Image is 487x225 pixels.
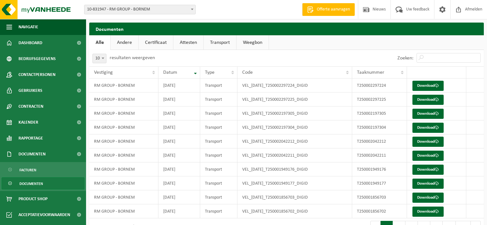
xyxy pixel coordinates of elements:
td: RM GROUP - BORNEM [89,190,158,204]
td: Transport [200,134,237,148]
td: [DATE] [158,78,200,92]
span: Contracten [18,99,43,114]
td: T250001856702 [352,204,407,218]
span: 10 [92,54,106,63]
a: Documenten [2,177,84,189]
td: [DATE] [158,92,200,106]
td: [DATE] [158,120,200,134]
td: [DATE] [158,190,200,204]
td: Transport [200,190,237,204]
a: Download [412,151,444,161]
td: T250002197304 [352,120,407,134]
a: Download [412,123,444,133]
td: Transport [200,162,237,176]
a: Download [412,81,444,91]
td: T250001949176 [352,162,407,176]
span: Offerte aanvragen [315,6,352,13]
td: Transport [200,106,237,120]
span: Documenten [18,146,46,162]
td: Transport [200,204,237,218]
td: T250002297225 [352,92,407,106]
td: RM GROUP - BORNEM [89,204,158,218]
span: Product Shop [18,191,47,207]
td: VEL_[DATE]_T250002042212_DIGID [237,134,352,148]
label: resultaten weergeven [110,55,155,60]
td: VEL_[DATE]_T250001949176_DIGID [237,162,352,176]
td: [DATE] [158,176,200,190]
td: VEL_[DATE]_T250002297224_DIGID [237,78,352,92]
a: Transport [204,35,236,50]
td: Transport [200,78,237,92]
span: Navigatie [18,19,38,35]
td: RM GROUP - BORNEM [89,92,158,106]
td: RM GROUP - BORNEM [89,106,158,120]
td: [DATE] [158,148,200,162]
td: VEL_[DATE]_T250002042211_DIGID [237,148,352,162]
td: VEL_[DATE]_T250001949177_DIGID [237,176,352,190]
span: Gebruikers [18,83,42,99]
span: Kalender [18,114,38,130]
td: [DATE] [158,134,200,148]
a: Download [412,193,444,203]
td: Transport [200,92,237,106]
a: Download [412,207,444,217]
td: RM GROUP - BORNEM [89,162,158,176]
a: Download [412,109,444,119]
span: 10-831947 - RM GROUP - BORNEM [84,5,195,14]
span: Vestiging [94,70,113,75]
span: Taaknummer [357,70,384,75]
td: RM GROUP - BORNEM [89,176,158,190]
span: Dashboard [18,35,42,51]
td: T250002042212 [352,134,407,148]
td: RM GROUP - BORNEM [89,134,158,148]
a: Andere [111,35,138,50]
td: [DATE] [158,162,200,176]
td: VEL_[DATE]_T250001856702_DIGID [237,204,352,218]
span: Documenten [19,178,43,190]
td: T250002197305 [352,106,407,120]
a: Certificaat [139,35,173,50]
td: VEL_[DATE]_T250002197305_DIGID [237,106,352,120]
a: Download [412,137,444,147]
td: T250001949177 [352,176,407,190]
span: Code [242,70,253,75]
span: Facturen [19,164,36,176]
label: Zoeken: [397,56,413,61]
td: T250001856703 [352,190,407,204]
a: Offerte aanvragen [302,3,355,16]
td: T250002297224 [352,78,407,92]
span: Rapportage [18,130,43,146]
h2: Documenten [89,23,484,35]
td: T250002042211 [352,148,407,162]
span: Contactpersonen [18,67,55,83]
td: VEL_[DATE]_T250001856703_DIGID [237,190,352,204]
td: VEL_[DATE]_T250002297225_DIGID [237,92,352,106]
td: [DATE] [158,204,200,218]
td: Transport [200,120,237,134]
span: Acceptatievoorwaarden [18,207,70,223]
a: Alle [89,35,110,50]
a: Download [412,95,444,105]
td: RM GROUP - BORNEM [89,148,158,162]
td: RM GROUP - BORNEM [89,120,158,134]
td: Transport [200,148,237,162]
span: Type [205,70,214,75]
td: RM GROUP - BORNEM [89,78,158,92]
a: Weegbon [236,35,269,50]
span: Bedrijfsgegevens [18,51,56,67]
a: Facturen [2,164,84,176]
a: Download [412,179,444,189]
td: Transport [200,176,237,190]
a: Attesten [173,35,203,50]
td: [DATE] [158,106,200,120]
span: 10 [93,54,106,63]
a: Download [412,165,444,175]
span: Datum [163,70,177,75]
td: VEL_[DATE]_T250002197304_DIGID [237,120,352,134]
